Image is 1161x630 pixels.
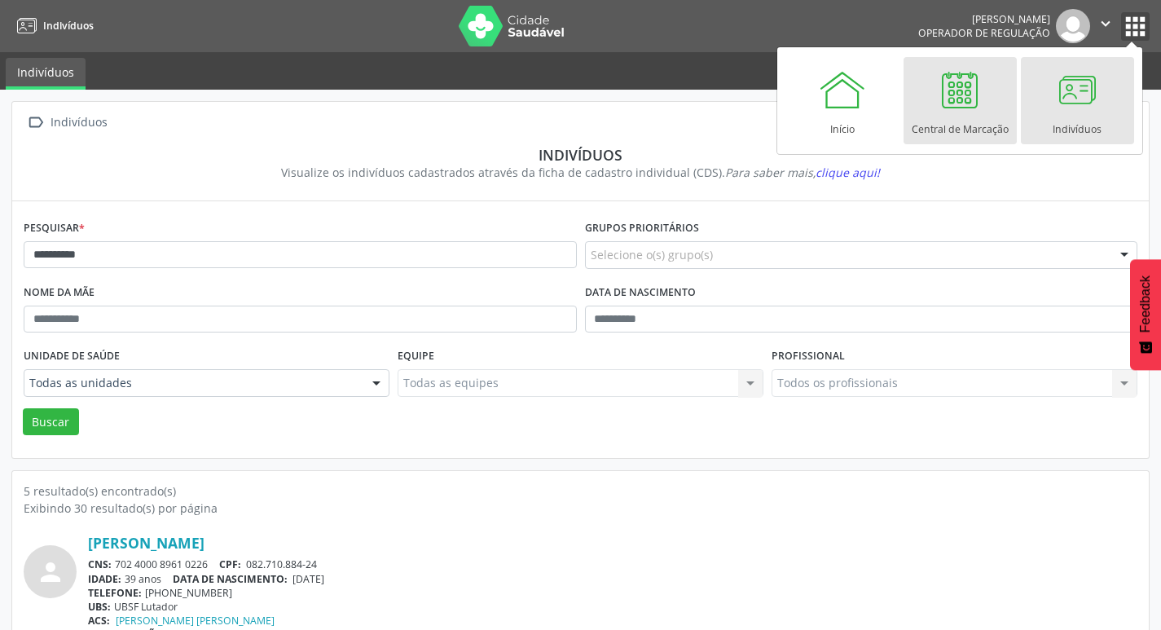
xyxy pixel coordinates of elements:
[24,344,120,369] label: Unidade de saúde
[11,12,94,39] a: Indivíduos
[88,557,112,571] span: CNS:
[47,111,110,134] div: Indivíduos
[772,344,845,369] label: Profissional
[585,216,699,241] label: Grupos prioritários
[88,586,142,600] span: TELEFONE:
[88,557,1137,571] div: 702 4000 8961 0226
[1056,9,1090,43] img: img
[43,19,94,33] span: Indivíduos
[116,614,275,628] a: [PERSON_NAME] [PERSON_NAME]
[35,146,1126,164] div: Indivíduos
[88,614,110,628] span: ACS:
[1097,15,1115,33] i: 
[1121,12,1150,41] button: apps
[786,57,899,144] a: Início
[246,557,317,571] span: 082.710.884-24
[1138,275,1153,333] span: Feedback
[591,246,713,263] span: Selecione o(s) grupo(s)
[88,572,1137,586] div: 39 anos
[88,572,121,586] span: IDADE:
[24,482,1137,500] div: 5 resultado(s) encontrado(s)
[24,280,95,306] label: Nome da mãe
[173,572,288,586] span: DATA DE NASCIMENTO:
[24,111,47,134] i: 
[398,344,434,369] label: Equipe
[585,280,696,306] label: Data de nascimento
[23,408,79,436] button: Buscar
[1130,259,1161,370] button: Feedback - Mostrar pesquisa
[35,164,1126,181] div: Visualize os indivíduos cadastrados através da ficha de cadastro individual (CDS).
[904,57,1017,144] a: Central de Marcação
[29,375,356,391] span: Todas as unidades
[88,534,204,552] a: [PERSON_NAME]
[1090,9,1121,43] button: 
[918,12,1050,26] div: [PERSON_NAME]
[219,557,241,571] span: CPF:
[816,165,880,180] span: clique aqui!
[1021,57,1134,144] a: Indivíduos
[24,216,85,241] label: Pesquisar
[725,165,880,180] i: Para saber mais,
[6,58,86,90] a: Indivíduos
[292,572,324,586] span: [DATE]
[918,26,1050,40] span: Operador de regulação
[24,500,1137,517] div: Exibindo 30 resultado(s) por página
[24,111,110,134] a:  Indivíduos
[88,586,1137,600] div: [PHONE_NUMBER]
[88,600,1137,614] div: UBSF Lutador
[88,600,111,614] span: UBS:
